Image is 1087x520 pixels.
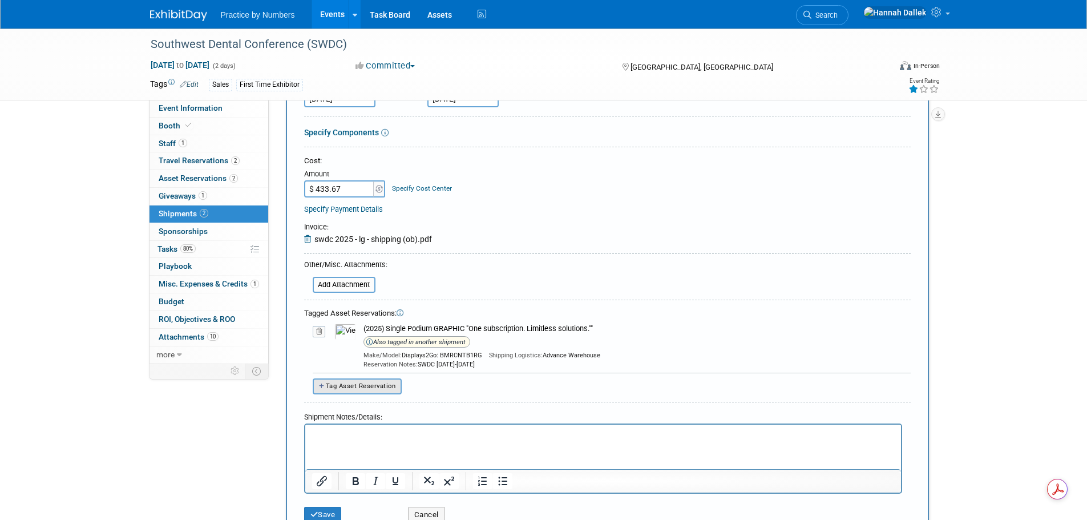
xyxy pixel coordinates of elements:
[149,205,268,223] a: Shipments2
[386,473,405,489] button: Underline
[156,350,175,359] span: more
[149,135,268,152] a: Staff1
[180,80,199,88] a: Edit
[314,235,432,244] span: swdc 2025 - lg - shipping (ob).pdf
[149,346,268,364] a: more
[312,473,332,489] button: Insert/edit link
[221,10,295,19] span: Practice by Numbers
[180,244,196,253] span: 80%
[175,61,185,70] span: to
[207,332,219,341] span: 10
[185,122,191,128] i: Booth reservation complete
[149,276,268,293] a: Misc. Expenses & Credits1
[159,156,240,165] span: Travel Reservations
[149,241,268,258] a: Tasks80%
[351,60,419,72] button: Committed
[150,10,207,21] img: ExhibitDay
[304,169,387,180] div: Amount
[199,191,207,200] span: 1
[159,297,184,306] span: Budget
[149,293,268,311] a: Budget
[159,279,259,288] span: Misc. Expenses & Credits
[363,352,402,359] span: Make/Model:
[900,61,911,70] img: Format-Inperson.png
[346,473,365,489] button: Bold
[366,338,373,345] i: Potential Duplicate!
[631,63,773,71] span: [GEOGRAPHIC_DATA], [GEOGRAPHIC_DATA]
[363,352,482,359] span: Displays2Go: BMRCNTB1RG
[149,188,268,205] a: Giveaways1
[159,103,223,112] span: Event Information
[147,34,873,55] div: Southwest Dental Conference (SWDC)
[363,324,911,334] div: (2025) Single Podium GRAPHIC "One subscription. Limitless solutions.""
[159,174,238,183] span: Asset Reservations
[149,258,268,275] a: Playbook
[489,352,543,359] span: Shipping Logistics:
[179,139,187,147] span: 1
[159,209,208,218] span: Shipments
[149,329,268,346] a: Attachments10
[159,121,193,130] span: Booth
[149,311,268,328] a: ROI, Objectives & ROO
[159,261,192,271] span: Playbook
[157,244,196,253] span: Tasks
[200,209,208,217] span: 2
[212,62,236,70] span: (2 days)
[304,128,379,137] a: Specify Components
[304,222,432,233] div: Invoice:
[796,5,848,25] a: Search
[304,205,383,213] a: Specify Payment Details
[149,152,268,170] a: Travel Reservations2
[363,360,905,369] div: SWDC [DATE]-[DATE]
[150,78,199,91] td: Tags
[363,361,418,368] span: Reservation Notes:
[334,324,356,340] img: View Images
[304,260,387,273] div: Other/Misc. Attachments:
[236,79,303,91] div: First Time Exhibitor
[811,11,838,19] span: Search
[313,328,327,336] a: Remove
[149,170,268,187] a: Asset Reservations2
[863,6,927,19] img: Hannah Dallek
[159,139,187,148] span: Staff
[304,235,314,244] a: Remove Attachment
[229,174,238,183] span: 2
[304,308,911,319] div: Tagged Asset Reservations:
[366,473,385,489] button: Italic
[823,59,940,76] div: Event Format
[250,280,259,288] span: 1
[392,184,452,192] a: Specify Cost Center
[159,332,219,341] span: Attachments
[159,227,208,236] span: Sponsorships
[363,336,470,348] div: Also tagged in another shipment
[419,473,439,489] button: Subscript
[493,473,512,489] button: Bullet list
[304,407,902,424] div: Shipment Notes/Details:
[231,156,240,165] span: 2
[439,473,459,489] button: Superscript
[159,191,207,200] span: Giveaways
[489,352,600,359] span: Advance Warehouse
[913,62,940,70] div: In-Person
[149,223,268,240] a: Sponsorships
[908,78,939,84] div: Event Rating
[149,118,268,135] a: Booth
[473,473,492,489] button: Numbered list
[304,156,911,167] div: Cost:
[245,364,268,378] td: Toggle Event Tabs
[313,378,402,394] button: Tag Asset Reservation
[209,79,232,91] div: Sales
[326,382,396,390] span: Tag Asset Reservation
[159,315,235,324] span: ROI, Objectives & ROO
[225,364,245,378] td: Personalize Event Tab Strip
[150,60,210,70] span: [DATE] [DATE]
[305,425,901,469] iframe: Rich Text Area
[149,100,268,117] a: Event Information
